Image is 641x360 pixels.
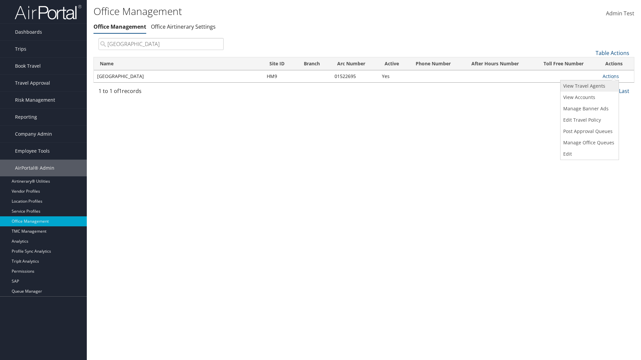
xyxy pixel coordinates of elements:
a: Actions [603,73,619,79]
input: Search [98,38,224,50]
h1: Office Management [93,4,454,18]
a: Last [619,87,629,95]
span: Travel Approval [15,75,50,91]
th: Name: activate to sort column ascending [94,57,263,70]
td: HM9 [263,70,298,82]
a: Post Approval Queues [561,126,617,137]
th: Active: activate to sort column ascending [379,57,410,70]
img: airportal-logo.png [15,4,81,20]
span: AirPortal® Admin [15,160,54,176]
span: Reporting [15,109,37,125]
td: [GEOGRAPHIC_DATA] [94,70,263,82]
td: Yes [379,70,410,82]
th: Phone Number: activate to sort column ascending [410,57,465,70]
th: Actions [599,57,634,70]
th: Branch: activate to sort column ascending [298,57,331,70]
span: Risk Management [15,92,55,108]
th: Site ID: activate to sort column ascending [263,57,298,70]
div: 1 to 1 of records [98,87,224,98]
span: 1 [119,87,122,95]
a: Edit [561,148,617,160]
span: Book Travel [15,58,41,74]
a: View Accounts [561,92,617,103]
th: Arc Number: activate to sort column ascending [331,57,379,70]
th: After Hours Number: activate to sort column ascending [465,57,538,70]
td: 01522695 [331,70,379,82]
span: Admin Test [606,10,634,17]
a: Manage Office Queues [561,137,617,148]
a: Manage Banner Ads [561,103,617,114]
span: Employee Tools [15,143,50,159]
span: Dashboards [15,24,42,40]
a: Table Actions [596,49,629,57]
a: View Travel Agents [561,80,617,92]
th: Toll Free Number: activate to sort column ascending [538,57,599,70]
a: Office Management [93,23,146,30]
span: Company Admin [15,126,52,142]
a: Edit Travel Policy [561,114,617,126]
a: Admin Test [606,3,634,24]
span: Trips [15,41,26,57]
a: Office Airtinerary Settings [151,23,216,30]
